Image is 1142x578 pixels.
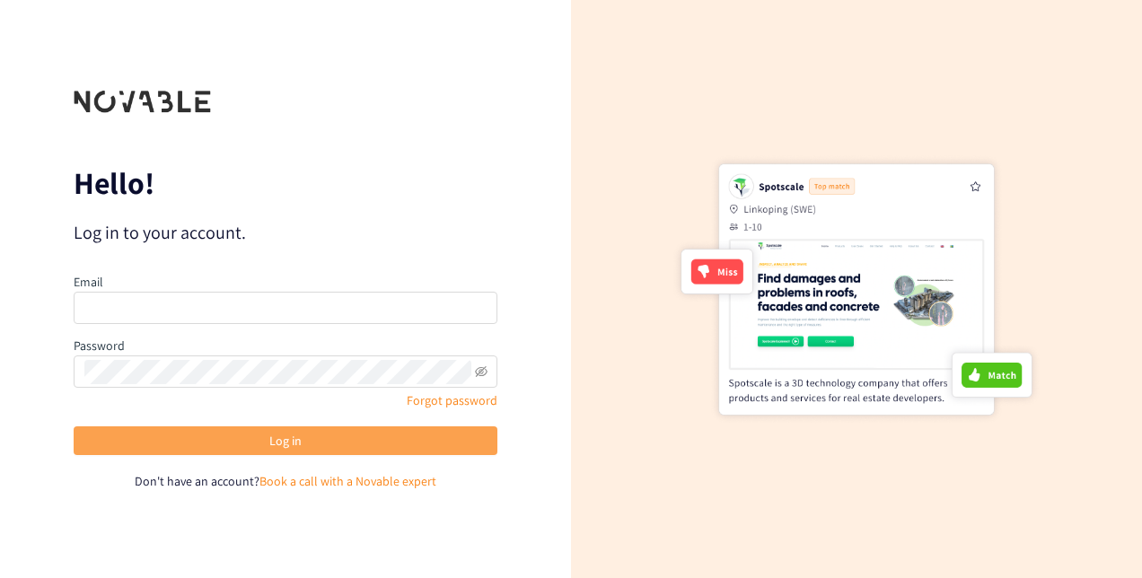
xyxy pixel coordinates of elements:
[407,392,497,408] a: Forgot password
[135,473,259,489] span: Don't have an account?
[269,431,302,451] span: Log in
[74,220,497,245] p: Log in to your account.
[74,274,103,290] label: Email
[475,365,488,378] span: eye-invisible
[259,473,436,489] a: Book a call with a Novable expert
[74,426,497,455] button: Log in
[74,169,497,197] p: Hello!
[1052,492,1142,578] iframe: Chat Widget
[74,337,125,354] label: Password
